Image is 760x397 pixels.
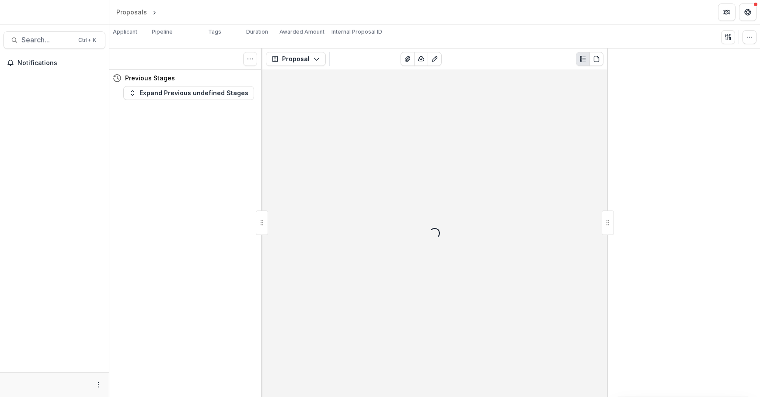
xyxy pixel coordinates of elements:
button: Notifications [3,56,105,70]
button: Search... [3,31,105,49]
button: Toggle View Cancelled Tasks [243,52,257,66]
a: Proposals [113,6,150,18]
button: PDF view [589,52,603,66]
p: Awarded Amount [279,28,324,36]
span: Notifications [17,59,102,67]
button: Get Help [739,3,757,21]
p: Duration [246,28,268,36]
button: Partners [718,3,736,21]
div: Ctrl + K [77,35,98,45]
span: Search... [21,36,73,44]
button: Plaintext view [576,52,590,66]
p: Internal Proposal ID [331,28,382,36]
button: More [93,380,104,390]
nav: breadcrumb [113,6,195,18]
button: Edit as form [428,52,442,66]
div: Proposals [116,7,147,17]
p: Pipeline [152,28,173,36]
h4: Previous Stages [125,73,175,83]
p: Applicant [113,28,137,36]
button: Expand Previous undefined Stages [123,86,254,100]
button: Proposal [266,52,326,66]
p: Tags [208,28,221,36]
button: View Attached Files [401,52,415,66]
